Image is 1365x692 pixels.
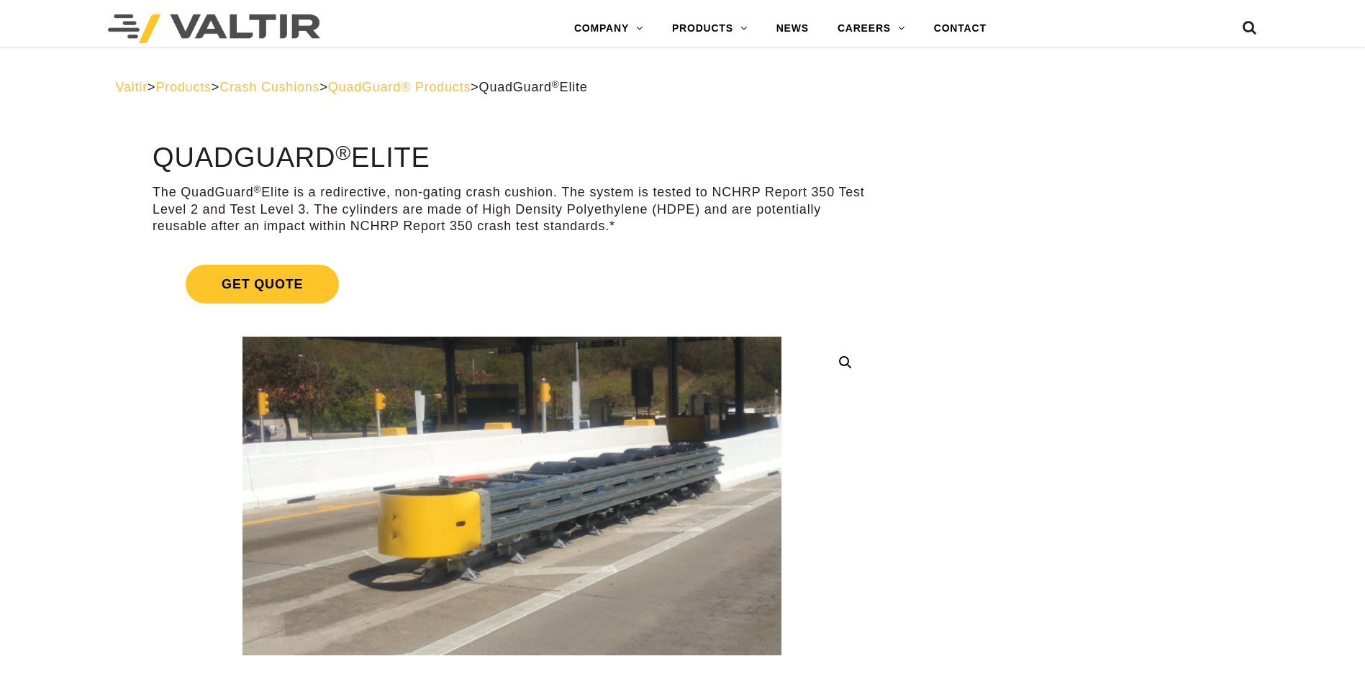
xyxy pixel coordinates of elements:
p: The QuadGuard Elite is a redirective, non-gating crash cushion. The system is tested to NCHRP Rep... [153,184,871,235]
a: QuadGuard® Products [328,80,471,94]
h1: QuadGuard Elite [153,143,871,173]
a: Valtir [116,80,148,94]
img: Valtir [108,14,320,43]
sup: ® [552,79,560,90]
a: PRODUCTS [658,14,762,43]
a: CAREERS [823,14,920,43]
a: CONTACT [920,14,1001,43]
a: NEWS [762,14,823,43]
span: Get Quote [186,265,339,304]
a: Products [155,80,211,94]
sup: ® [254,184,262,195]
a: Get Quote [153,247,871,321]
a: Crash Cushions [219,80,319,94]
sup: ® [335,141,351,164]
div: > > > > [116,79,1250,96]
span: QuadGuard Elite [479,80,588,94]
a: COMPANY [560,14,658,43]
